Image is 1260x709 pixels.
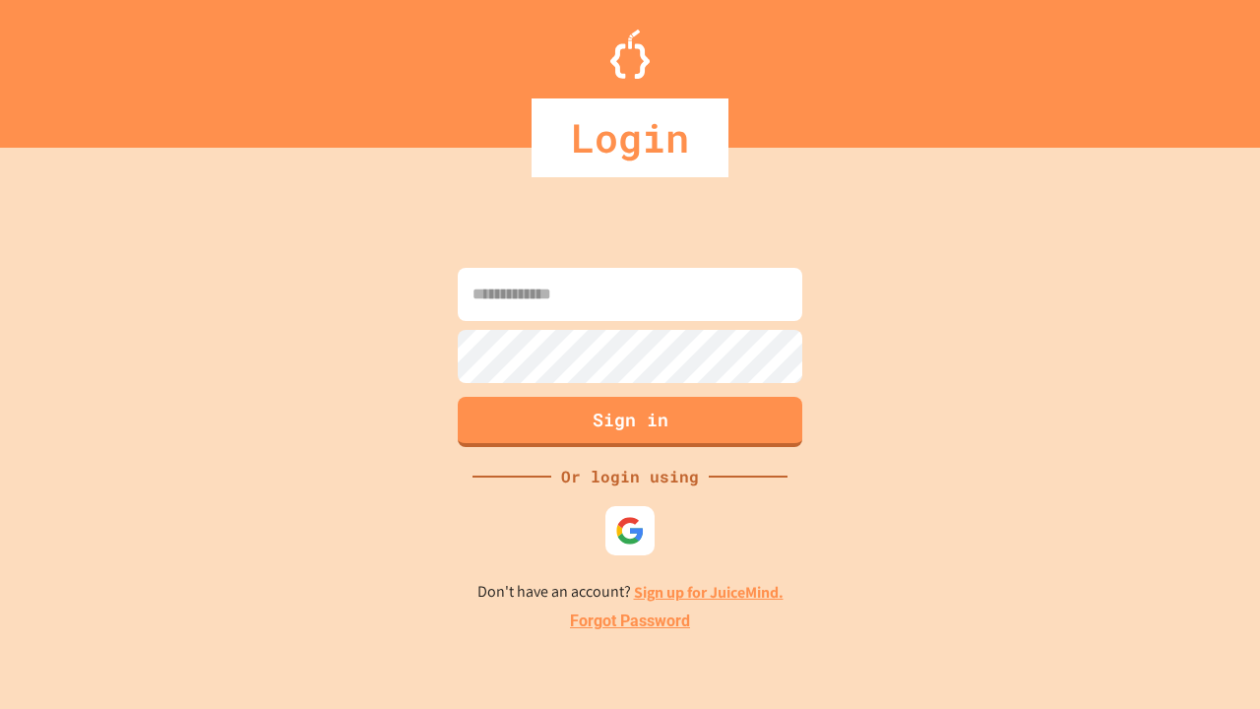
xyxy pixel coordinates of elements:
[532,98,728,177] div: Login
[1097,545,1240,628] iframe: chat widget
[634,582,784,603] a: Sign up for JuiceMind.
[610,30,650,79] img: Logo.svg
[458,397,802,447] button: Sign in
[477,580,784,605] p: Don't have an account?
[1177,630,1240,689] iframe: chat widget
[615,516,645,546] img: google-icon.svg
[551,465,709,488] div: Or login using
[570,610,690,633] a: Forgot Password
